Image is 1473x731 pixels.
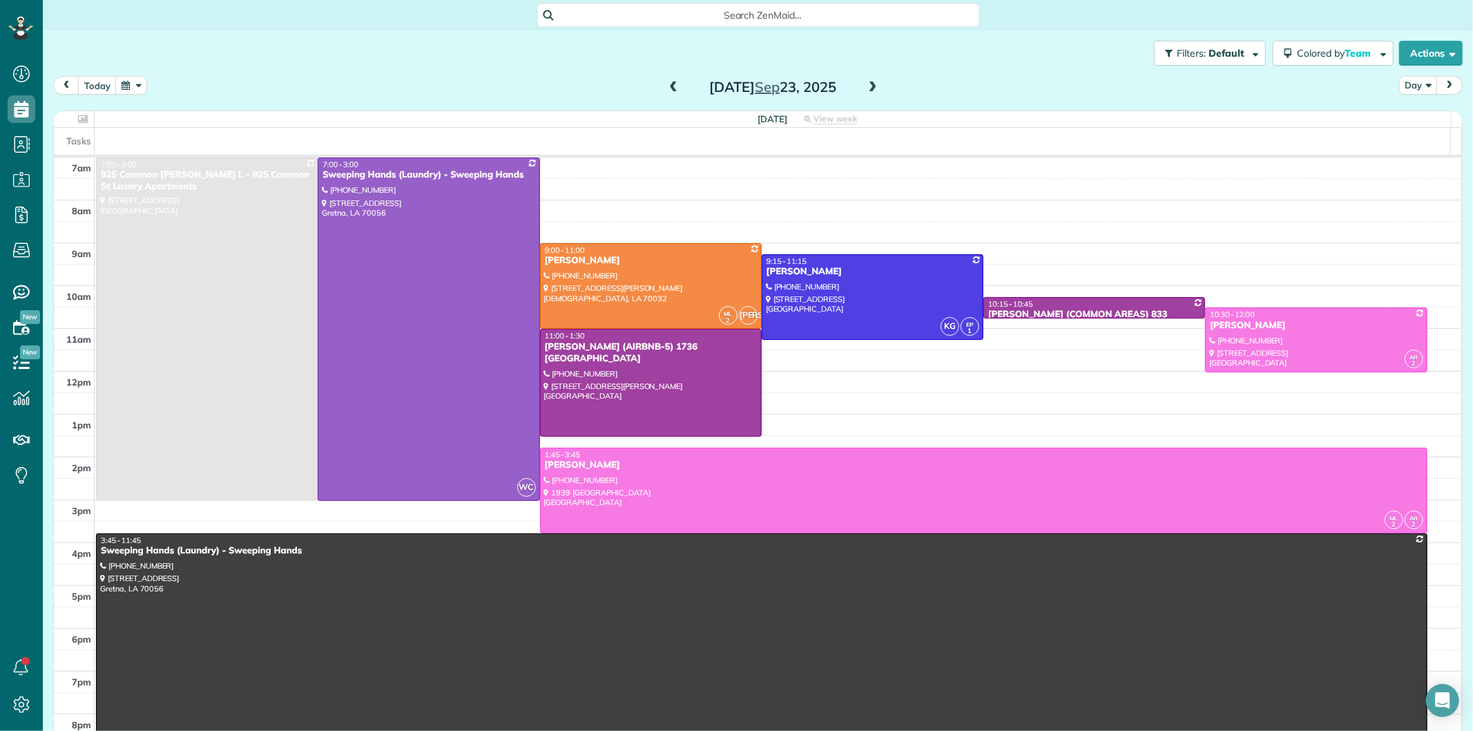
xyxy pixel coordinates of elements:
[20,345,40,359] span: New
[1405,357,1423,370] small: 2
[101,160,137,169] span: 7:00 - 3:00
[1154,41,1266,66] button: Filters: Default
[813,113,858,124] span: View week
[72,205,91,216] span: 8am
[322,160,358,169] span: 7:00 - 3:00
[1389,514,1398,522] span: ML
[72,505,91,516] span: 3pm
[1147,41,1266,66] a: Filters: Default
[517,478,536,497] span: WC
[544,255,758,267] div: [PERSON_NAME]
[78,76,117,95] button: today
[66,135,91,146] span: Tasks
[1436,76,1463,95] button: next
[755,78,780,95] span: Sep
[739,306,758,325] span: [PERSON_NAME]
[72,548,91,559] span: 4pm
[100,545,1423,557] div: Sweeping Hands (Laundry) - Sweeping Hands
[766,266,979,278] div: [PERSON_NAME]
[72,676,91,687] span: 7pm
[1409,514,1418,522] span: AR
[322,169,535,181] div: Sweeping Hands (Laundry) - Sweeping Hands
[20,310,40,324] span: New
[941,317,959,336] span: KG
[724,310,732,317] span: ML
[966,321,974,328] span: EP
[686,79,859,95] h2: [DATE] 23, 2025
[988,309,1201,332] div: [PERSON_NAME] (COMMON AREAS) 833 BARONNE
[101,535,141,545] span: 3:45 - 11:45
[66,377,91,388] span: 12pm
[1426,684,1459,717] div: Open Intercom Messenger
[545,331,585,341] span: 11:00 - 1:30
[545,245,585,255] span: 9:00 - 11:00
[66,334,91,345] span: 11am
[1273,41,1394,66] button: Colored byTeam
[53,76,79,95] button: prev
[1209,320,1423,332] div: [PERSON_NAME]
[961,325,979,338] small: 1
[72,162,91,173] span: 7am
[72,248,91,259] span: 9am
[1345,47,1373,59] span: Team
[100,169,314,193] div: 925 Common [PERSON_NAME] L - 925 Common St Luxury Apartments
[72,591,91,602] span: 5pm
[1385,518,1403,531] small: 2
[1177,47,1206,59] span: Filters:
[66,291,91,302] span: 10am
[767,256,807,266] span: 9:15 - 11:15
[1209,47,1245,59] span: Default
[1297,47,1376,59] span: Colored by
[545,450,581,459] span: 1:45 - 3:45
[1399,76,1438,95] button: Day
[1409,353,1418,361] span: AR
[72,462,91,473] span: 2pm
[988,299,1033,309] span: 10:15 - 10:45
[1210,310,1255,319] span: 10:30 - 12:00
[758,113,787,124] span: [DATE]
[720,314,737,327] small: 2
[72,419,91,430] span: 1pm
[544,459,1423,471] div: [PERSON_NAME]
[1405,518,1423,531] small: 2
[1399,41,1463,66] button: Actions
[72,634,91,645] span: 6pm
[72,719,91,730] span: 8pm
[544,341,758,365] div: [PERSON_NAME] (AIRBNB-5) 1736 [GEOGRAPHIC_DATA]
